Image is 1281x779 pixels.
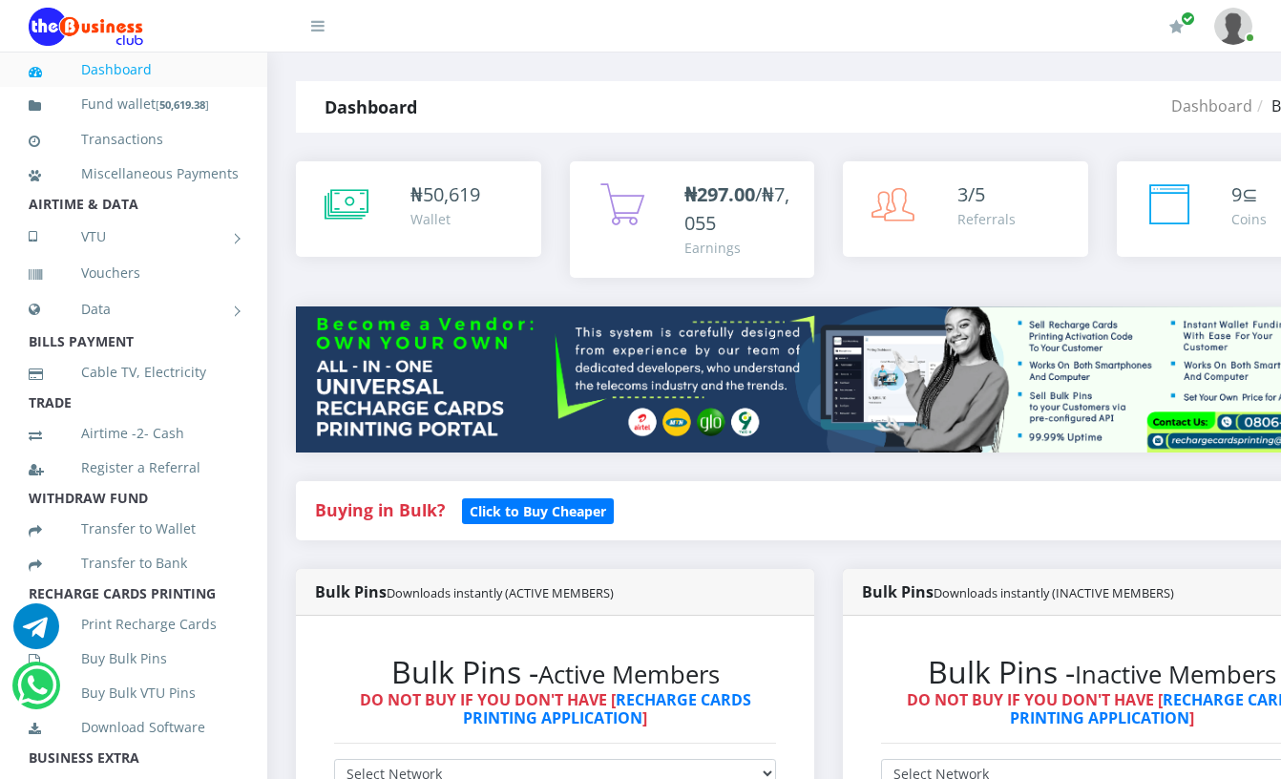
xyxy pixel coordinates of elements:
[862,581,1174,602] strong: Bulk Pins
[1169,19,1184,34] i: Renew/Upgrade Subscription
[957,181,985,207] span: 3/5
[29,541,239,585] a: Transfer to Bank
[463,689,751,728] a: RECHARGE CARDS PRINTING APPLICATION
[360,689,751,728] strong: DO NOT BUY IF YOU DON'T HAVE [ ]
[29,637,239,681] a: Buy Bulk Pins
[387,584,614,601] small: Downloads instantly (ACTIVE MEMBERS)
[17,677,56,708] a: Chat for support
[1181,11,1195,26] span: Renew/Upgrade Subscription
[843,161,1088,257] a: 3/5 Referrals
[684,181,755,207] b: ₦297.00
[29,48,239,92] a: Dashboard
[13,618,59,649] a: Chat for support
[570,161,815,278] a: ₦297.00/₦7,055 Earnings
[29,8,143,46] img: Logo
[296,161,541,257] a: ₦50,619 Wallet
[470,502,606,520] b: Click to Buy Cheaper
[29,350,239,394] a: Cable TV, Electricity
[29,705,239,749] a: Download Software
[29,507,239,551] a: Transfer to Wallet
[159,97,205,112] b: 50,619.38
[410,209,480,229] div: Wallet
[315,581,614,602] strong: Bulk Pins
[1231,180,1267,209] div: ⊆
[684,181,789,236] span: /₦7,055
[934,584,1174,601] small: Downloads instantly (INACTIVE MEMBERS)
[410,180,480,209] div: ₦
[1171,95,1252,116] a: Dashboard
[315,498,445,521] strong: Buying in Bulk?
[462,498,614,521] a: Click to Buy Cheaper
[29,117,239,161] a: Transactions
[29,411,239,455] a: Airtime -2- Cash
[156,97,209,112] small: [ ]
[684,238,796,258] div: Earnings
[957,209,1016,229] div: Referrals
[423,181,480,207] span: 50,619
[29,602,239,646] a: Print Recharge Cards
[334,654,776,690] h2: Bulk Pins -
[538,658,720,691] small: Active Members
[29,285,239,333] a: Data
[1214,8,1252,45] img: User
[325,95,417,118] strong: Dashboard
[29,152,239,196] a: Miscellaneous Payments
[29,671,239,715] a: Buy Bulk VTU Pins
[29,251,239,295] a: Vouchers
[29,446,239,490] a: Register a Referral
[29,82,239,127] a: Fund wallet[50,619.38]
[1231,181,1242,207] span: 9
[29,213,239,261] a: VTU
[1231,209,1267,229] div: Coins
[1075,658,1276,691] small: Inactive Members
